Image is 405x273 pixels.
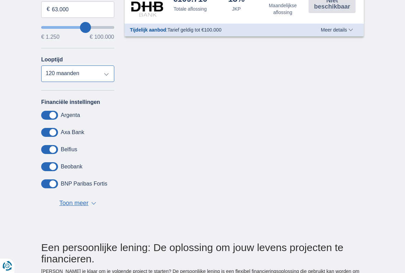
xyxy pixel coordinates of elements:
span: Tijdelijk aanbod [130,27,166,33]
span: € 100.000 [90,34,114,40]
button: Toon meer ▼ [57,199,98,208]
label: Looptijd [41,57,63,63]
button: Meer details [316,27,358,33]
h2: Een persoonlijke lening: De oplossing om jouw levens projecten te financieren. [41,242,364,264]
div: : [125,26,312,33]
input: wantToBorrow [41,26,114,29]
label: Beobank [61,164,82,170]
label: Axa Bank [61,129,84,135]
label: Financiële instellingen [41,99,100,105]
label: Belfius [61,146,77,153]
span: Toon meer [59,199,89,208]
div: JKP [232,5,241,12]
span: Tarief geldig tot €100.000 [167,27,221,33]
span: ▼ [91,202,96,205]
div: Maandelijkse aflossing [262,2,303,16]
span: € 1.250 [41,34,59,40]
span: € [47,5,50,13]
label: BNP Paribas Fortis [61,181,107,187]
div: Totale aflossing [174,5,207,12]
label: Argenta [61,112,80,118]
span: Meer details [321,27,353,32]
